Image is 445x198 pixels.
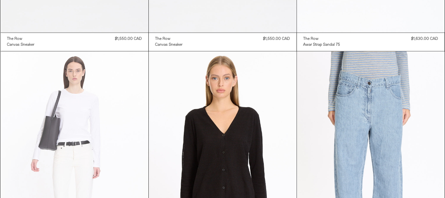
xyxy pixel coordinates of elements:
[303,36,340,42] a: The Row
[115,36,142,42] div: $1,550.00 CAD
[303,36,319,42] div: The Row
[7,36,23,42] div: The Row
[303,42,340,48] a: Awar Strap Sandal 75
[7,42,35,48] a: Canvas Sneaker
[7,36,35,42] a: The Row
[411,36,438,42] div: $1,630.00 CAD
[155,36,171,42] div: The Row
[155,42,183,48] a: Canvas Sneaker
[263,36,290,42] div: $1,550.00 CAD
[155,36,183,42] a: The Row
